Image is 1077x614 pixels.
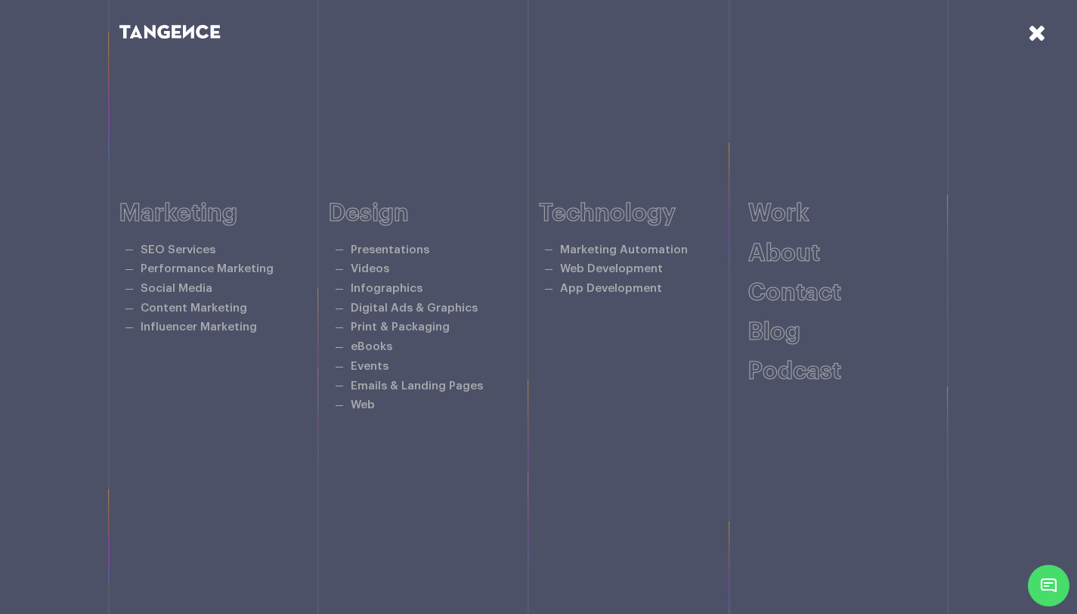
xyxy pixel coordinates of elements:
h6: Technology [539,200,749,227]
a: Digital Ads & Graphics [351,302,478,314]
a: Work [748,201,809,225]
a: Events [351,361,388,372]
a: Print & Packaging [351,321,450,333]
h6: Marketing [119,200,330,227]
h6: Design [329,200,539,227]
a: SEO Services [141,244,215,256]
a: Web [351,399,375,411]
a: Content Marketing [141,302,247,314]
span: Chat Widget [1028,565,1069,606]
a: Podcast [748,359,841,383]
a: App Development [560,283,662,294]
a: eBooks [351,341,392,352]
a: Blog [748,320,800,344]
a: Emails & Landing Pages [351,380,483,392]
a: Performance Marketing [141,263,274,274]
a: Infographics [351,283,422,294]
a: Web Development [560,263,663,274]
a: About [748,241,820,265]
a: Influencer Marketing [141,321,257,333]
a: Videos [351,263,389,274]
a: Social Media [141,283,212,294]
a: Contact [748,281,841,305]
a: Marketing Automation [560,244,688,256]
a: Presentations [351,244,429,256]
